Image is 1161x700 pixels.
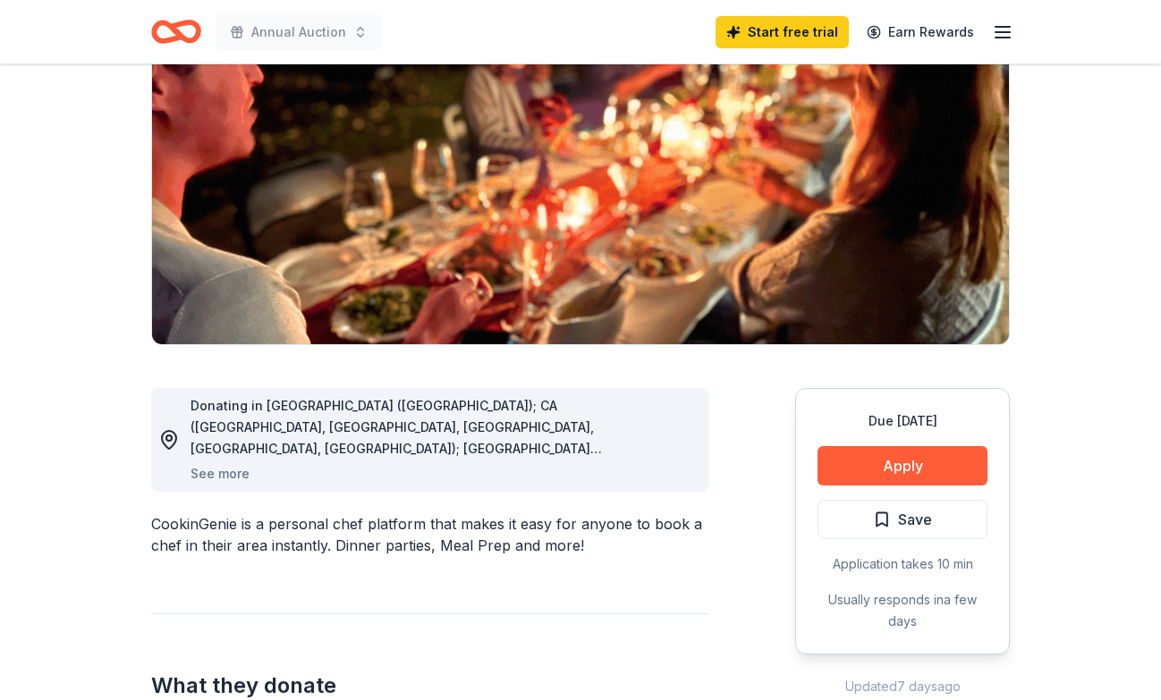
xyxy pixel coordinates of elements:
[795,676,1010,697] div: Updated 7 days ago
[152,3,1009,344] img: Image for CookinGenie
[898,508,932,531] span: Save
[251,21,346,43] span: Annual Auction
[191,463,250,485] button: See more
[818,553,987,575] div: Application takes 10 min
[151,11,201,53] a: Home
[818,589,987,632] div: Usually responds in a few days
[151,513,709,556] div: CookinGenie is a personal chef platform that makes it easy for anyone to book a chef in their are...
[151,671,709,700] h2: What they donate
[216,14,382,50] button: Annual Auction
[818,500,987,539] button: Save
[716,16,849,48] a: Start free trial
[818,410,987,432] div: Due [DATE]
[856,16,985,48] a: Earn Rewards
[818,446,987,485] button: Apply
